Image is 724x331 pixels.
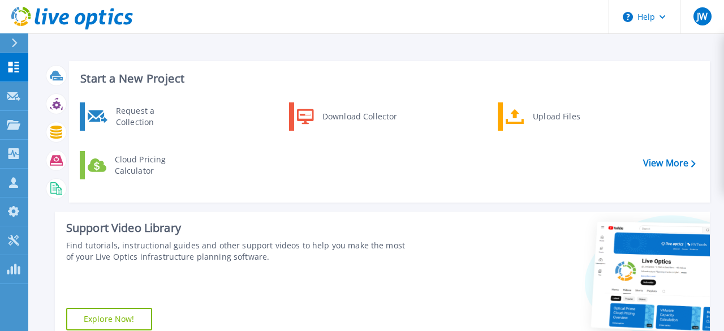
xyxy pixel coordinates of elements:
div: Support Video Library [66,221,407,235]
div: Request a Collection [110,105,193,128]
div: Find tutorials, instructional guides and other support videos to help you make the most of your L... [66,240,407,263]
div: Cloud Pricing Calculator [109,154,193,177]
a: Explore Now! [66,308,152,330]
div: Upload Files [527,105,611,128]
a: Download Collector [289,102,405,131]
span: JW [697,12,708,21]
a: Upload Files [498,102,614,131]
a: Request a Collection [80,102,196,131]
h3: Start a New Project [80,72,695,85]
a: View More [643,158,696,169]
div: Download Collector [317,105,402,128]
a: Cloud Pricing Calculator [80,151,196,179]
